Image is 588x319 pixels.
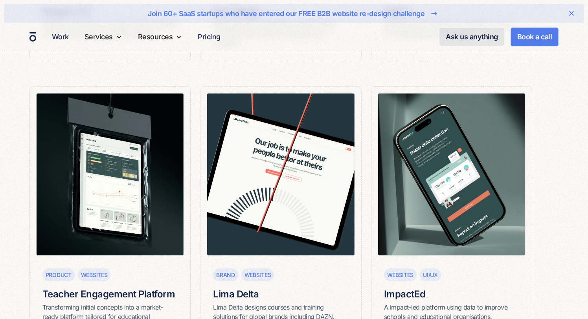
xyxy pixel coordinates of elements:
[511,27,559,46] a: Book a call
[439,28,504,46] a: Ask us anything
[81,271,108,279] div: Websites
[81,23,125,51] div: Services
[85,31,113,42] div: Services
[138,31,173,42] div: Resources
[49,29,72,44] a: Work
[216,271,235,279] div: Brand
[423,271,438,279] div: UI/UX
[195,29,224,44] a: Pricing
[244,271,271,279] div: Websites
[29,32,36,42] a: home
[42,288,178,301] h6: Teacher Engagement Platform
[387,271,414,279] div: Websites
[148,8,424,19] div: Join 60+ SaaS startups who have entered our FREE B2B website re-design challenge
[213,288,348,301] h6: Lima Delta
[29,7,559,20] a: Join 60+ SaaS startups who have entered our FREE B2B website re-design challenge
[46,271,72,279] div: Product
[384,288,519,301] h6: ImpactEd
[135,23,186,51] div: Resources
